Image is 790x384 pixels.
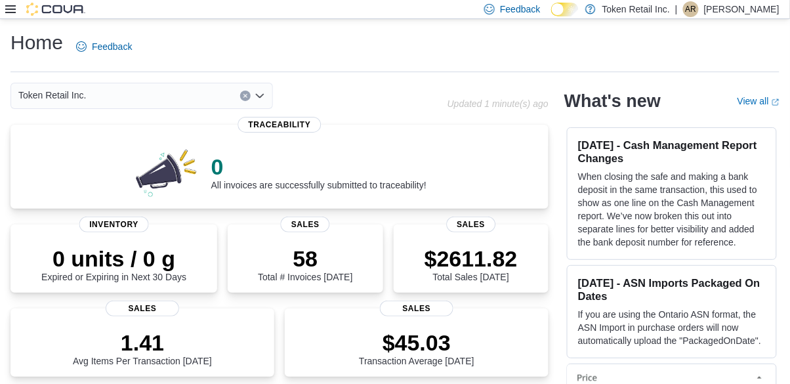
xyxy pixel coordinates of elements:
[41,245,186,272] p: 0 units / 0 g
[238,117,321,133] span: Traceability
[704,1,780,17] p: [PERSON_NAME]
[258,245,352,282] div: Total # Invoices [DATE]
[281,217,330,232] span: Sales
[359,330,474,356] p: $45.03
[10,30,63,56] h1: Home
[258,245,352,272] p: 58
[73,330,212,366] div: Avg Items Per Transaction [DATE]
[211,154,426,180] p: 0
[772,98,780,106] svg: External link
[380,301,453,316] span: Sales
[447,98,549,109] p: Updated 1 minute(s) ago
[92,40,132,53] span: Feedback
[564,91,661,112] h2: What's new
[255,91,265,101] button: Open list of options
[578,139,766,165] h3: [DATE] - Cash Management Report Changes
[26,3,85,16] img: Cova
[602,1,671,17] p: Token Retail Inc.
[551,16,552,17] span: Dark Mode
[133,146,201,198] img: 0
[240,91,251,101] button: Clear input
[738,96,780,106] a: View allExternal link
[578,308,766,347] p: If you are using the Ontario ASN format, the ASN Import in purchase orders will now automatically...
[425,245,518,272] p: $2611.82
[686,1,697,17] span: ar
[425,245,518,282] div: Total Sales [DATE]
[18,87,87,103] span: Token Retail Inc.
[551,3,579,16] input: Dark Mode
[359,330,474,366] div: Transaction Average [DATE]
[71,33,137,60] a: Feedback
[73,330,212,356] p: 1.41
[211,154,426,190] div: All invoices are successfully submitted to traceability!
[500,3,540,16] span: Feedback
[41,245,186,282] div: Expired or Expiring in Next 30 Days
[578,276,766,303] h3: [DATE] - ASN Imports Packaged On Dates
[446,217,495,232] span: Sales
[578,170,766,249] p: When closing the safe and making a bank deposit in the same transaction, this used to show as one...
[675,1,678,17] p: |
[683,1,699,17] div: andrew rampersad
[79,217,149,232] span: Inventory
[106,301,179,316] span: Sales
